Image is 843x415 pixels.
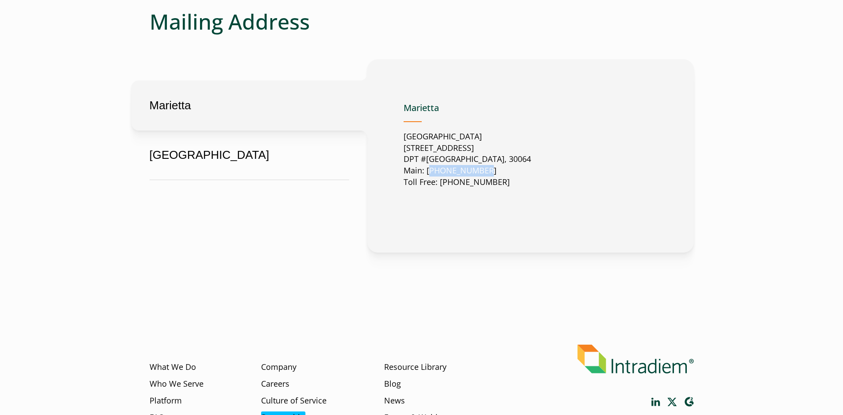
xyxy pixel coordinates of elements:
[150,378,204,390] a: Who We Serve
[261,361,296,373] a: Company
[150,9,694,35] h2: Mailing Address
[131,81,367,131] button: Marietta
[684,397,694,407] a: Link opens in a new window
[150,395,182,407] a: Platform
[651,398,660,406] a: Link opens in a new window
[261,395,327,407] a: Culture of Service
[667,398,677,406] a: Link opens in a new window
[384,378,401,390] a: Blog
[261,378,289,390] a: Careers
[404,103,531,122] h4: Marietta
[384,361,447,373] a: Resource Library
[150,361,196,373] a: What We Do
[404,131,531,188] p: [GEOGRAPHIC_DATA] [STREET_ADDRESS] DPT #[GEOGRAPHIC_DATA], 30064 Main: [PHONE_NUMBER] Toll Free: ...
[577,345,694,373] img: Intradiem
[384,395,405,407] a: News
[131,130,367,180] button: [GEOGRAPHIC_DATA]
